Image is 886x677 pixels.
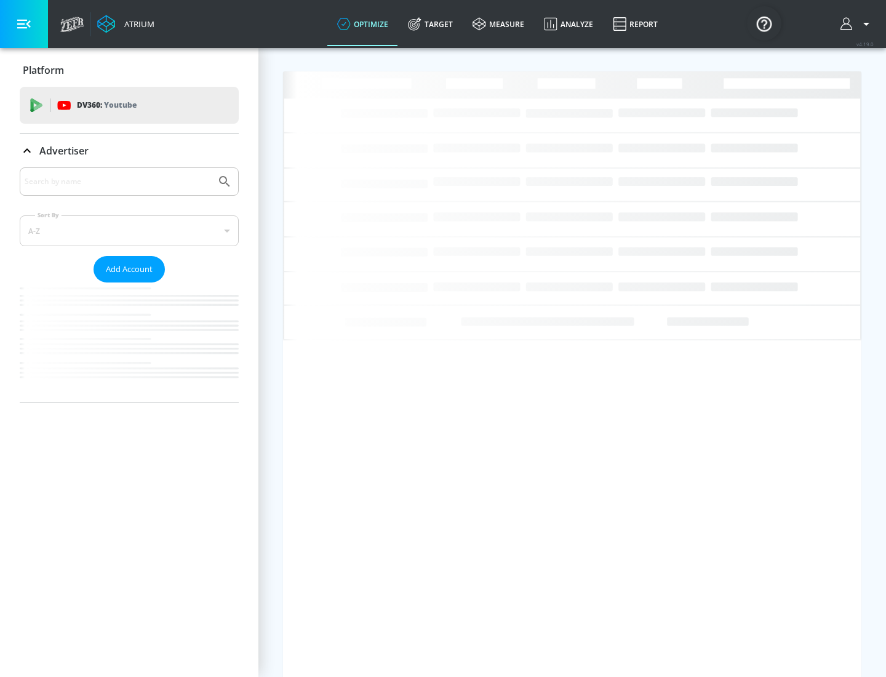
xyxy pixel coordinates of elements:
p: Youtube [104,98,137,111]
span: v 4.19.0 [856,41,874,47]
div: A-Z [20,215,239,246]
label: Sort By [35,211,62,219]
div: DV360: Youtube [20,87,239,124]
p: Advertiser [39,144,89,158]
a: measure [463,2,534,46]
div: Platform [20,53,239,87]
a: Analyze [534,2,603,46]
a: Atrium [97,15,154,33]
div: Atrium [119,18,154,30]
a: Report [603,2,668,46]
div: Advertiser [20,167,239,402]
nav: list of Advertiser [20,282,239,402]
p: Platform [23,63,64,77]
p: DV360: [77,98,137,112]
button: Open Resource Center [747,6,781,41]
span: Add Account [106,262,153,276]
input: Search by name [25,174,211,190]
button: Add Account [94,256,165,282]
a: Target [398,2,463,46]
a: optimize [327,2,398,46]
div: Advertiser [20,134,239,168]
